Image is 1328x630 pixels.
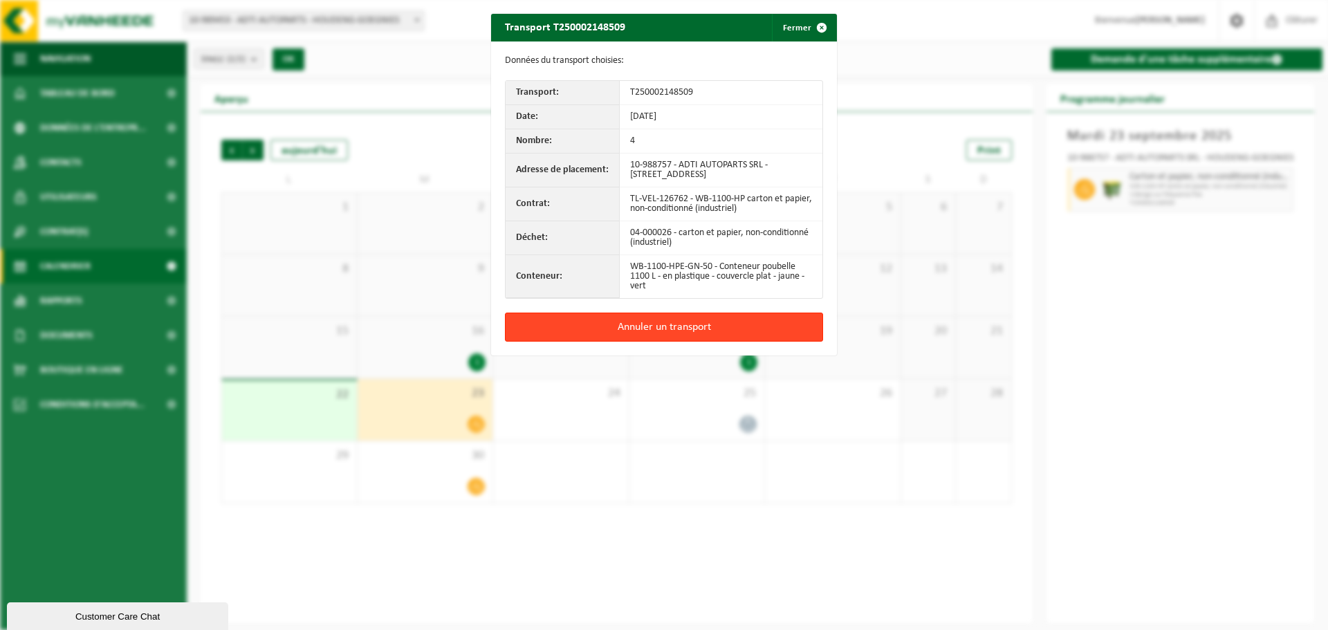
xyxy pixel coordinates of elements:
td: 10-988757 - ADTI AUTOPARTS SRL - [STREET_ADDRESS] [620,154,822,187]
td: [DATE] [620,105,822,129]
th: Adresse de placement: [506,154,620,187]
button: Fermer [772,14,836,41]
th: Transport: [506,81,620,105]
th: Déchet: [506,221,620,255]
th: Date: [506,105,620,129]
th: Nombre: [506,129,620,154]
td: 4 [620,129,822,154]
td: WB-1100-HPE-GN-50 - Conteneur poubelle 1100 L - en plastique - couvercle plat - jaune - vert [620,255,822,298]
p: Données du transport choisies: [505,55,823,66]
td: T250002148509 [620,81,822,105]
td: 04-000026 - carton et papier, non-conditionné (industriel) [620,221,822,255]
th: Contrat: [506,187,620,221]
iframe: chat widget [7,600,231,630]
th: Conteneur: [506,255,620,298]
h2: Transport T250002148509 [491,14,639,40]
td: TL-VEL-126762 - WB-1100-HP carton et papier, non-conditionné (industriel) [620,187,822,221]
button: Annuler un transport [505,313,823,342]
